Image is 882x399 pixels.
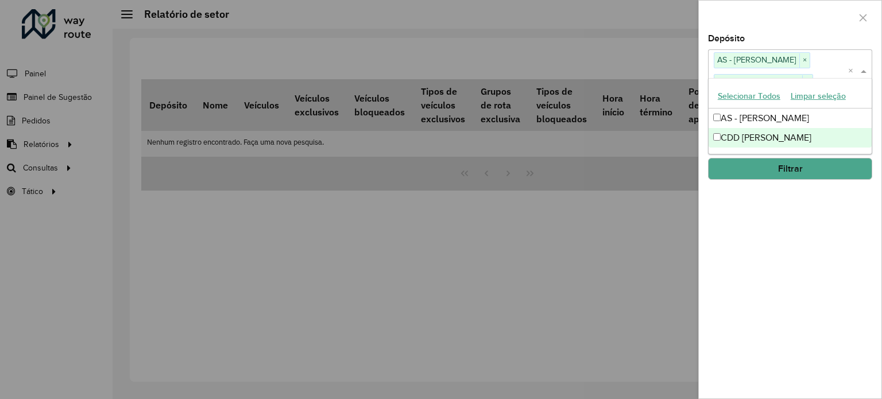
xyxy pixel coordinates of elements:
[799,53,810,67] span: ×
[709,128,872,148] div: CDD [PERSON_NAME]
[714,53,799,67] span: AS - [PERSON_NAME]
[714,75,802,88] span: CDD [PERSON_NAME]
[802,75,813,89] span: ×
[708,158,872,180] button: Filtrar
[709,109,872,128] div: AS - [PERSON_NAME]
[786,87,851,105] button: Limpar seleção
[848,64,858,78] span: Clear all
[708,32,745,45] label: Depósito
[713,87,786,105] button: Selecionar Todos
[708,78,872,154] ng-dropdown-panel: Options list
